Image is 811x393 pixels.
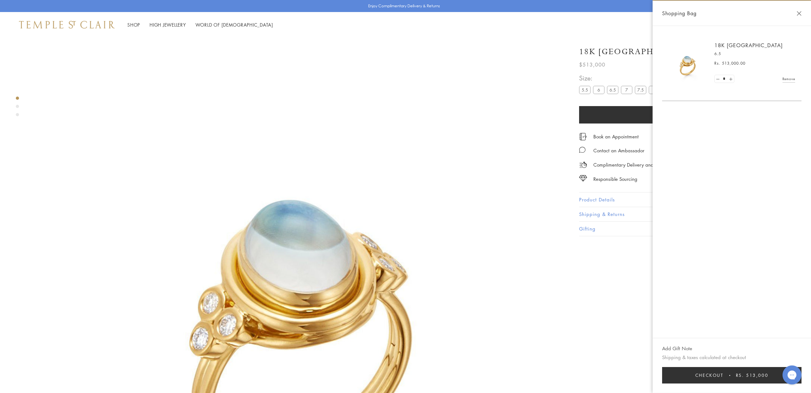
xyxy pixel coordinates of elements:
[368,3,440,9] p: Enjoy Complimentary Delivery & Returns
[593,86,604,94] label: 6
[593,161,670,169] p: Complimentary Delivery and Returns
[579,73,663,83] span: Size:
[782,75,795,82] a: Remove
[621,86,632,94] label: 7
[714,51,795,57] p: 6.5
[579,147,585,153] img: MessageIcon-01_2.svg
[593,133,639,140] a: Book an Appointment
[668,44,706,82] img: R14110-BM8V
[127,21,273,29] nav: Main navigation
[127,22,140,28] a: ShopShop
[579,207,792,221] button: Shipping & Returns
[736,372,769,379] span: Rs. 513,000
[662,367,801,383] button: Checkout Rs. 513,000
[16,95,19,121] div: Product gallery navigation
[593,175,637,183] div: Responsible Sourcing
[150,22,186,28] a: High JewelleryHigh Jewellery
[649,86,660,94] label: 8
[579,46,696,57] h1: 18K [GEOGRAPHIC_DATA]
[579,106,770,124] button: Add to bag
[579,133,587,140] img: icon_appointment.svg
[714,60,745,67] span: Rs. 513,000.00
[662,353,801,361] p: Shipping & taxes calculated at checkout
[579,161,587,169] img: icon_delivery.svg
[635,86,646,94] label: 7.5
[579,222,792,236] button: Gifting
[715,75,721,83] a: Set quantity to 0
[662,9,697,17] span: Shopping Bag
[797,11,801,16] button: Close Shopping Bag
[19,21,115,29] img: Temple St. Clair
[579,175,587,181] img: icon_sourcing.svg
[727,75,734,83] a: Set quantity to 2
[195,22,273,28] a: World of [DEMOGRAPHIC_DATA]World of [DEMOGRAPHIC_DATA]
[579,193,792,207] button: Product Details
[695,372,724,379] span: Checkout
[714,42,783,49] a: 18K [GEOGRAPHIC_DATA]
[662,345,692,352] button: Add Gift Note
[579,60,605,69] span: $513,000
[607,86,618,94] label: 6.5
[779,363,805,387] iframe: Gorgias live chat messenger
[593,147,644,155] div: Contact an Ambassador
[579,86,591,94] label: 5.5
